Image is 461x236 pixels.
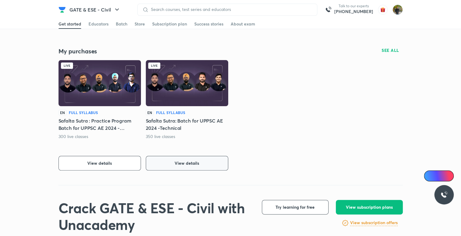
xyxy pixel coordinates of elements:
[194,21,223,27] div: Success stories
[428,174,433,178] img: Icon
[58,60,141,106] img: Batch Thumbnail
[149,7,312,12] input: Search courses, test series and educators
[334,8,373,15] a: [PHONE_NUMBER]
[322,4,334,16] img: call-us
[231,21,255,27] div: About exam
[146,110,154,115] p: EN
[69,110,98,115] h6: Full Syllabus
[156,110,185,115] h6: Full Syllabus
[58,110,66,115] p: EN
[378,46,403,55] button: SEE ALL
[116,21,127,27] div: Batch
[231,19,255,29] a: About exam
[89,19,109,29] a: Educators
[58,200,252,233] h1: Crack GATE & ESE - Civil with Unacademy
[58,47,231,55] h4: My purchases
[262,200,329,214] button: Try learning for free
[116,19,127,29] a: Batch
[58,117,141,132] h5: Safalta Sutra : Practice Program Batch for UPPSC AE 2024 -Technical
[89,21,109,27] div: Educators
[87,160,112,166] span: View details
[440,191,448,198] img: ttu
[336,200,403,214] button: View subscription plans
[146,133,175,140] p: 350 live classes
[424,170,454,181] a: Ai Doubts
[346,204,393,210] span: View subscription plans
[135,21,145,27] div: Store
[146,60,228,106] img: Batch Thumbnail
[148,62,160,69] div: Live
[135,19,145,29] a: Store
[382,48,399,52] span: SEE ALL
[61,62,73,69] div: Live
[334,4,373,8] p: Talk to our experts
[152,19,187,29] a: Subscription plan
[175,160,199,166] span: View details
[393,5,403,15] img: shubham rawat
[146,117,228,132] h5: Safalta Sutra: Batch for UPPSC AE 2024 -Technical
[58,156,141,170] button: View details
[58,19,81,29] a: Get started
[146,156,228,170] button: View details
[378,5,388,15] img: avatar
[276,204,315,210] span: Try learning for free
[66,4,124,16] button: GATE & ESE - Civil
[152,21,187,27] div: Subscription plan
[350,219,398,227] a: View subscription offers
[58,6,66,13] img: Company Logo
[58,133,89,140] p: 300 live classes
[58,21,81,27] div: Get started
[434,174,450,178] span: Ai Doubts
[194,19,223,29] a: Success stories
